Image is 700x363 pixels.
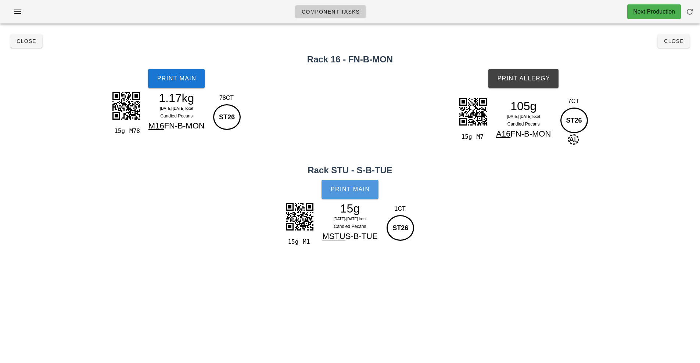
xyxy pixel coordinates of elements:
[658,35,690,48] button: Close
[157,75,196,82] span: Print Main
[492,101,556,112] div: 105g
[496,129,510,138] span: A16
[488,69,559,88] button: Print Allergy
[507,115,540,119] span: [DATE]-[DATE] local
[211,94,242,102] div: 78CT
[474,132,489,142] div: M7
[664,38,684,44] span: Close
[497,75,550,82] span: Print Allergy
[148,69,205,88] button: Print Main
[318,203,382,214] div: 15g
[301,9,360,15] span: Component Tasks
[568,134,579,145] span: AL
[334,217,367,221] span: [DATE]-[DATE] local
[318,223,382,230] div: Candied Pecans
[345,232,378,241] span: S-B-TUE
[455,93,491,130] img: hELUanamGgJYxzGKWjiyne7sISHk6AshpHjXQYqF2OxHKoTYEQGYgCdXMPivOtSYbVOWChIZDkifqSo7hIjVE0KOpWTv1J3vl...
[148,121,164,130] span: M16
[4,164,696,177] h2: Rack STU - S-B-TUE
[144,92,208,104] div: 1.17kg
[213,104,241,130] div: ST26
[160,106,193,110] span: [DATE]-[DATE] local
[285,237,300,247] div: 15g
[385,204,415,213] div: 1CT
[108,87,144,124] img: SOYQcGEIWWlYIURGY8Jblh7DvoBZ7tYFQlTlaT+zOsTLbskLIjoD6rWZa2xtCGhBSRUL2KaohAXIeApdqyLxwsnMIaZYDISSE...
[16,38,36,44] span: Close
[4,53,696,66] h2: Rack 16 - FN-B-MON
[144,112,208,120] div: Candied Pecans
[295,5,366,18] a: Component Tasks
[560,108,588,133] div: ST26
[111,126,126,136] div: 15g
[164,121,205,130] span: FN-B-MON
[126,126,141,136] div: M78
[330,186,370,193] span: Print Main
[281,198,318,235] img: +pz1L2QNZBnBgj4AjcRMkDEPxrz32SIGj2kGyEdEZmX3HeRMVW7rdZMsmbbssgkZIxT7Alk1VJIRgWI+KqWRD8ZMz5DSMRnzD...
[10,35,42,48] button: Close
[633,7,675,16] div: Next Production
[510,129,551,138] span: FN-B-MON
[492,120,556,128] div: Candied Pecans
[458,132,473,142] div: 15g
[559,97,589,106] div: 7CT
[322,180,378,199] button: Print Main
[300,237,315,247] div: M1
[322,232,345,241] span: MSTU
[387,215,414,241] div: ST26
